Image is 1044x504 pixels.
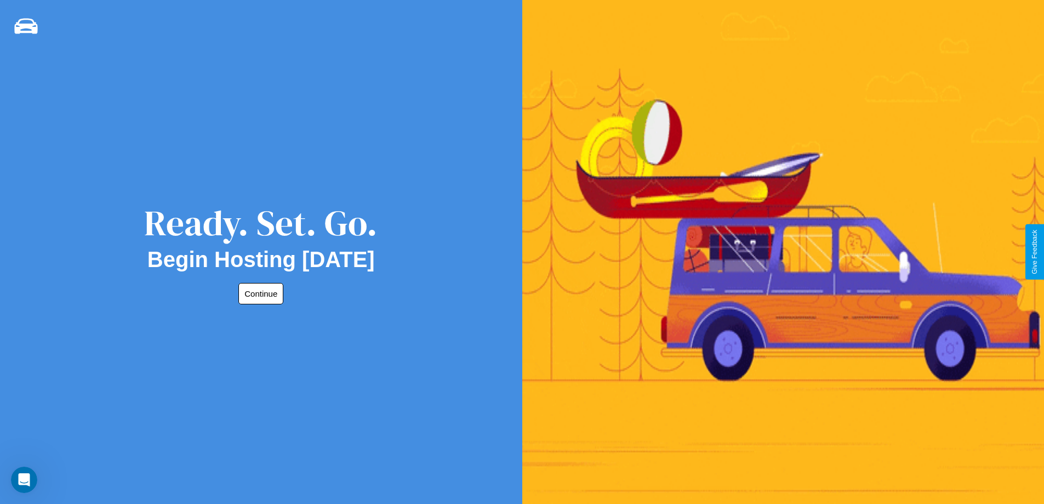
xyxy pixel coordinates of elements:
[144,199,378,247] div: Ready. Set. Go.
[238,283,283,304] button: Continue
[147,247,375,272] h2: Begin Hosting [DATE]
[11,467,37,493] iframe: Intercom live chat
[1031,230,1039,274] div: Give Feedback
